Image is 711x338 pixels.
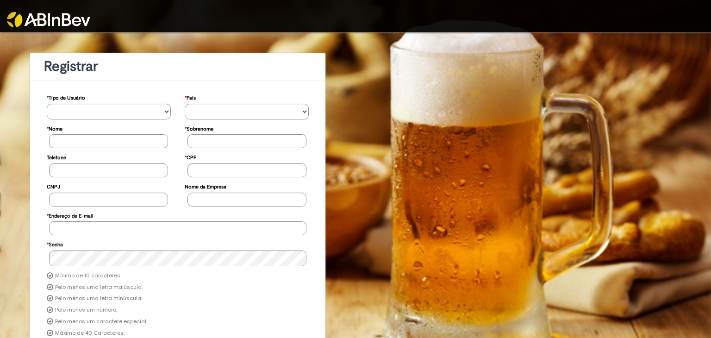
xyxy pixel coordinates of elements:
[185,121,213,135] label: Sobrenome
[185,150,196,163] label: CPF
[47,237,63,250] label: Senha
[55,272,121,280] label: Mínimo de 10 caracteres.
[47,179,60,193] label: CNPJ
[47,90,85,104] label: Tipo de Usuário
[47,150,66,163] label: Telefone
[55,284,143,291] label: Pelo menos uma letra maiúscula.
[55,318,147,325] label: Pelo menos um caractere especial.
[7,12,90,27] img: ABInbev-white.png
[185,179,226,193] label: Nome da Empresa
[185,90,196,104] label: País
[55,307,117,314] label: Pelo menos um número.
[47,121,62,135] label: Nome
[55,330,125,337] label: Máximo de 40 Caracteres.
[55,295,142,302] label: Pelo menos uma letra minúscula.
[44,59,312,74] h1: Registrar
[47,208,93,222] label: Endereço de E-mail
